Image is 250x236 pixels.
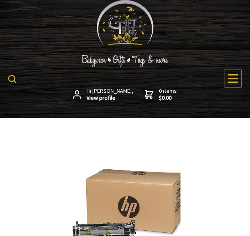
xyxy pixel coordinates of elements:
[145,87,177,102] a: 0 items$0.00
[159,94,177,102] strong: $0.00
[87,94,133,102] strong: View profile
[73,87,133,102] a: Hi [PERSON_NAME],View profile
[159,87,177,102] span: 0 items
[8,75,16,83] img: product search
[87,87,133,102] span: Hi [PERSON_NAME],
[64,55,186,67] img: Babywear - Gifts - Toys & more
